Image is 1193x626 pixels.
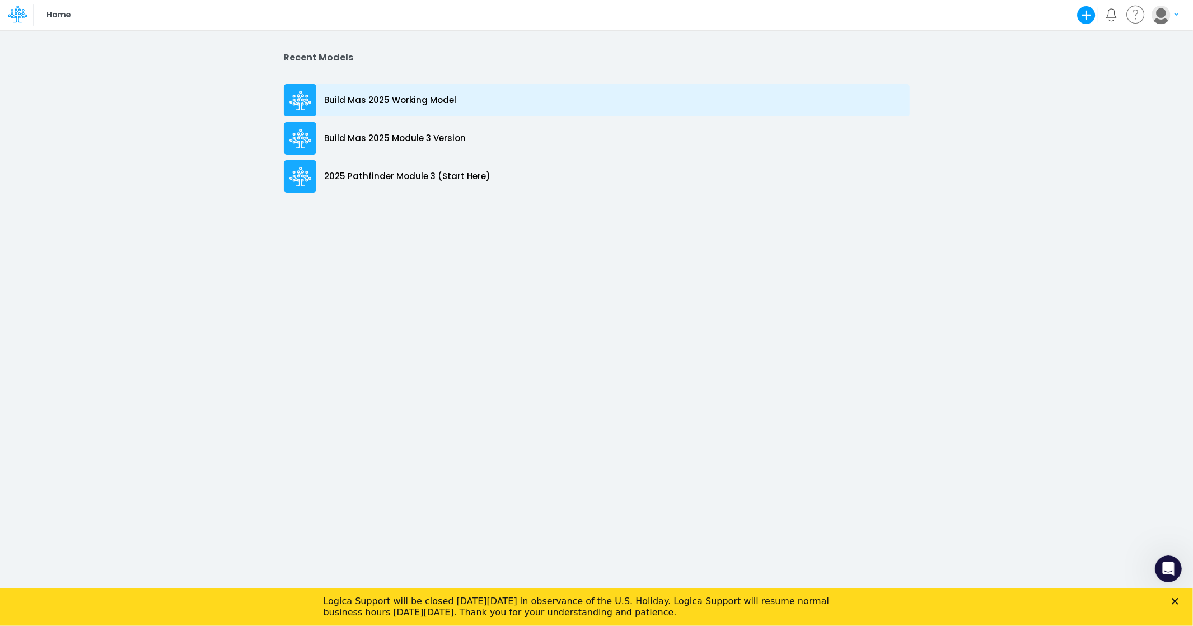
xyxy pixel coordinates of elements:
[284,119,910,157] a: Build Mas 2025 Module 3 Version
[325,94,457,107] p: Build Mas 2025 Working Model
[284,52,910,63] h2: Recent Models
[284,157,910,195] a: 2025 Pathfinder Module 3 (Start Here)
[1155,555,1182,582] iframe: Intercom live chat
[325,132,466,145] p: Build Mas 2025 Module 3 Version
[1105,8,1118,21] a: Notifications
[1172,10,1183,17] div: Close
[284,81,910,119] a: Build Mas 2025 Working Model
[325,170,491,183] p: 2025 Pathfinder Module 3 (Start Here)
[324,8,852,30] div: Logica Support will be closed [DATE][DATE] in observance of the U.S. Holiday. Logica Support will...
[46,9,71,21] p: Home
